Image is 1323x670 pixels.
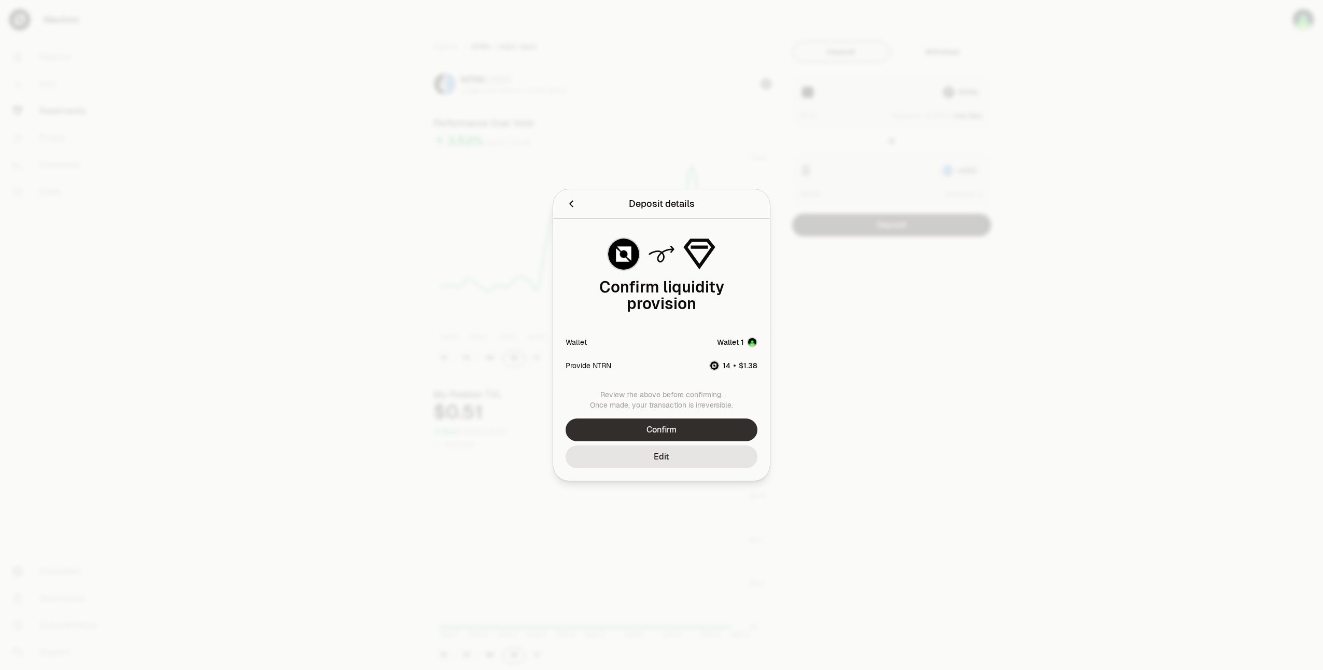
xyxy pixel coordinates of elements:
div: Confirm liquidity provision [566,279,757,312]
div: Wallet 1 [717,337,744,347]
button: Wallet 1Account Image [717,337,757,347]
button: Back [566,197,577,211]
img: Account Image [748,338,756,346]
div: Provide NTRN [566,360,611,371]
div: Deposit details [629,197,695,211]
img: NTRN Logo [710,361,719,370]
div: Review the above before confirming. Once made, your transaction is irreversible. [566,389,757,410]
div: Wallet [566,337,587,347]
img: NTRN Logo [608,239,639,270]
button: Edit [566,445,757,468]
button: Confirm [566,418,757,441]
